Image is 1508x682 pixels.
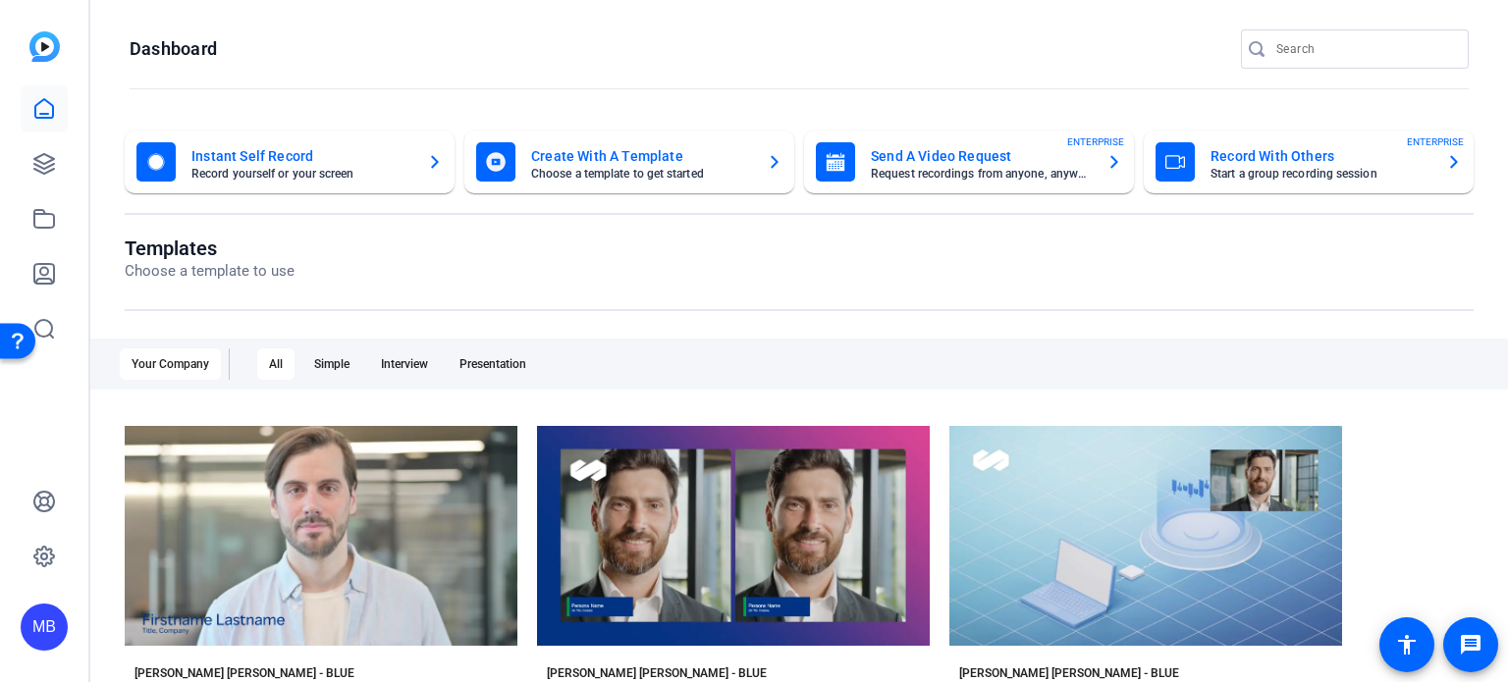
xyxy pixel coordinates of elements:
button: Send A Video RequestRequest recordings from anyone, anywhereENTERPRISE [804,131,1134,193]
mat-icon: message [1459,633,1482,656]
mat-card-subtitle: Choose a template to get started [531,168,751,180]
div: All [257,348,295,380]
img: blue-gradient.svg [29,31,60,62]
h1: Dashboard [130,37,217,61]
div: [PERSON_NAME] [PERSON_NAME] - BLUE [547,665,767,681]
button: Record With OthersStart a group recording sessionENTERPRISE [1144,131,1474,193]
button: Create With A TemplateChoose a template to get started [464,131,794,193]
button: Instant Self RecordRecord yourself or your screen [125,131,455,193]
div: Interview [369,348,440,380]
mat-card-title: Create With A Template [531,144,751,168]
div: MB [21,603,68,651]
mat-icon: accessibility [1395,633,1419,656]
h1: Templates [125,236,295,260]
input: Search [1276,37,1453,61]
div: [PERSON_NAME] [PERSON_NAME] - BLUE [959,665,1179,681]
mat-card-title: Send A Video Request [871,144,1091,168]
mat-card-title: Instant Self Record [191,144,411,168]
span: ENTERPRISE [1067,134,1124,149]
mat-card-title: Record With Others [1211,144,1430,168]
div: [PERSON_NAME] [PERSON_NAME] - BLUE [135,665,354,681]
mat-card-subtitle: Record yourself or your screen [191,168,411,180]
div: Simple [302,348,361,380]
div: Your Company [120,348,221,380]
span: ENTERPRISE [1407,134,1464,149]
mat-card-subtitle: Request recordings from anyone, anywhere [871,168,1091,180]
mat-card-subtitle: Start a group recording session [1211,168,1430,180]
div: Presentation [448,348,538,380]
p: Choose a template to use [125,260,295,283]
